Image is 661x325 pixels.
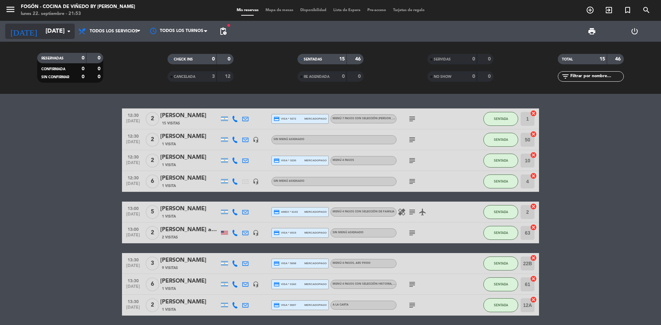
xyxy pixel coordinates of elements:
[398,208,406,216] i: healing
[530,254,537,261] i: cancel
[605,6,613,14] i: exit_to_app
[562,58,573,61] span: TOTAL
[472,57,475,62] strong: 0
[408,136,416,144] i: subject
[162,121,180,126] span: 15 Visitas
[146,257,159,270] span: 3
[146,298,159,312] span: 2
[333,283,409,285] span: Menú 4 pasos con selección Historia
[408,280,416,289] i: subject
[483,205,518,219] button: SENTADA
[333,231,364,234] span: Sin menú asignado
[623,6,632,14] i: turned_in_not
[304,75,329,79] span: RE AGENDADA
[98,66,102,71] strong: 0
[146,277,159,291] span: 6
[330,8,364,12] span: Lista de Espera
[483,298,518,312] button: SENTADA
[561,72,570,81] i: filter_list
[530,203,537,210] i: cancel
[408,229,416,237] i: subject
[124,161,142,169] span: [DATE]
[160,256,219,265] div: [PERSON_NAME]
[274,116,296,122] span: visa * 9272
[82,66,84,71] strong: 0
[219,27,227,35] span: pending_actions
[233,8,262,12] span: Mis reservas
[225,74,232,79] strong: 12
[274,260,296,267] span: visa * 5698
[483,112,518,126] button: SENTADA
[82,56,84,60] strong: 0
[5,4,16,15] i: menu
[274,230,296,236] span: visa * 0015
[570,73,623,80] input: Filtrar por nombre...
[65,27,73,35] i: arrow_drop_down
[124,119,142,127] span: [DATE]
[274,209,280,215] i: credit_card
[494,159,508,162] span: SENTADA
[530,275,537,282] i: cancel
[483,226,518,240] button: SENTADA
[124,305,142,313] span: [DATE]
[483,154,518,168] button: SENTADA
[472,74,475,79] strong: 0
[274,157,296,164] span: visa * 3230
[339,57,345,62] strong: 15
[494,231,508,235] span: SENTADA
[274,157,280,164] i: credit_card
[304,261,327,266] span: mercadopago
[212,74,215,79] strong: 3
[41,57,64,60] span: RESERVADAS
[162,141,176,147] span: 1 Visita
[98,74,102,79] strong: 0
[333,303,349,306] span: A LA CARTA
[274,260,280,267] i: credit_card
[160,153,219,162] div: [PERSON_NAME]
[408,177,416,186] i: subject
[342,74,345,79] strong: 0
[530,224,537,231] i: cancel
[530,110,537,117] i: cancel
[124,297,142,305] span: 13:30
[162,183,176,189] span: 1 Visita
[146,174,159,188] span: 6
[304,58,322,61] span: SENTADAS
[530,152,537,159] i: cancel
[162,214,176,219] span: 1 Visita
[124,111,142,119] span: 12:30
[162,265,178,271] span: 9 Visitas
[615,57,622,62] strong: 46
[124,255,142,263] span: 13:30
[124,153,142,161] span: 12:30
[588,27,596,35] span: print
[304,116,327,121] span: mercadopago
[408,301,416,309] i: subject
[274,302,296,308] span: visa * 8697
[160,298,219,307] div: [PERSON_NAME]
[274,302,280,308] i: credit_card
[124,284,142,292] span: [DATE]
[21,3,135,10] div: Fogón - Cocina de viñedo by [PERSON_NAME]
[227,23,231,27] span: fiber_manual_record
[21,10,135,17] div: lunes 22. septiembre - 21:53
[494,210,508,214] span: SENTADA
[390,8,428,12] span: Tarjetas de regalo
[304,230,327,235] span: mercadopago
[228,57,232,62] strong: 0
[253,137,259,143] i: headset_mic
[483,257,518,270] button: SENTADA
[160,277,219,286] div: [PERSON_NAME]
[304,303,327,307] span: mercadopago
[146,112,159,126] span: 2
[5,4,16,17] button: menu
[124,276,142,284] span: 13:30
[274,209,298,215] span: amex * 6143
[160,204,219,213] div: [PERSON_NAME]
[253,178,259,185] i: headset_mic
[274,180,304,182] span: Sin menú asignado
[408,208,416,216] i: subject
[530,131,537,138] i: cancel
[124,132,142,140] span: 12:30
[124,204,142,212] span: 13:00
